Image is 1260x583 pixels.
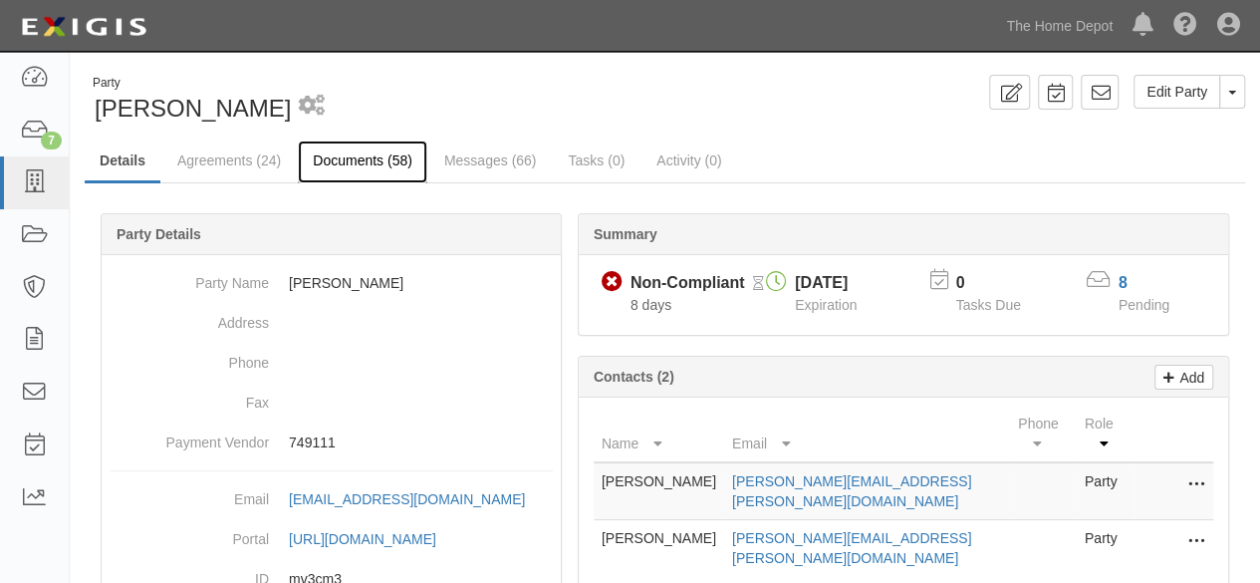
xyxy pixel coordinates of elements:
[298,141,427,183] a: Documents (58)
[162,141,296,180] a: Agreements (24)
[289,433,553,452] p: 749111
[1173,14,1197,38] i: Help Center - Complianz
[996,6,1123,46] a: The Home Depot
[553,141,639,180] a: Tasks (0)
[289,531,458,547] a: [URL][DOMAIN_NAME]
[289,489,525,509] div: [EMAIL_ADDRESS][DOMAIN_NAME]
[795,272,857,295] div: [DATE]
[1154,365,1213,390] a: Add
[630,272,745,295] div: Non-Compliant
[594,462,724,520] td: [PERSON_NAME]
[110,479,269,509] dt: Email
[110,263,269,293] dt: Party Name
[732,473,971,509] a: [PERSON_NAME][EMAIL_ADDRESS][PERSON_NAME][DOMAIN_NAME]
[93,75,291,92] div: Party
[594,520,724,577] td: [PERSON_NAME]
[429,141,552,180] a: Messages (66)
[1119,274,1128,291] a: 8
[1077,520,1134,577] td: Party
[594,369,674,385] b: Contacts (2)
[732,530,971,566] a: [PERSON_NAME][EMAIL_ADDRESS][PERSON_NAME][DOMAIN_NAME]
[1077,462,1134,520] td: Party
[95,95,291,122] span: [PERSON_NAME]
[85,141,160,183] a: Details
[110,383,269,413] dt: Fax
[110,423,269,452] dt: Payment Vendor
[630,297,671,313] span: Since 09/01/2025
[41,132,62,149] div: 7
[724,406,1010,462] th: Email
[1174,366,1204,389] p: Add
[594,226,657,242] b: Summary
[15,9,152,45] img: logo-5460c22ac91f19d4615b14bd174203de0afe785f0fc80cf4dbbc73dc1793850b.png
[955,272,1045,295] p: 0
[1010,406,1077,462] th: Phone
[955,297,1020,313] span: Tasks Due
[299,96,325,117] i: 1 scheduled workflow
[110,519,269,549] dt: Portal
[110,263,553,303] dd: [PERSON_NAME]
[117,226,201,242] b: Party Details
[289,491,547,507] a: [EMAIL_ADDRESS][DOMAIN_NAME]
[602,272,623,293] i: Non-Compliant
[110,343,269,373] dt: Phone
[752,277,763,291] i: Pending Review
[795,297,857,313] span: Expiration
[85,75,650,126] div: BARRETTE
[641,141,736,180] a: Activity (0)
[1134,75,1220,109] a: Edit Party
[594,406,724,462] th: Name
[1077,406,1134,462] th: Role
[1119,297,1169,313] span: Pending
[110,303,269,333] dt: Address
